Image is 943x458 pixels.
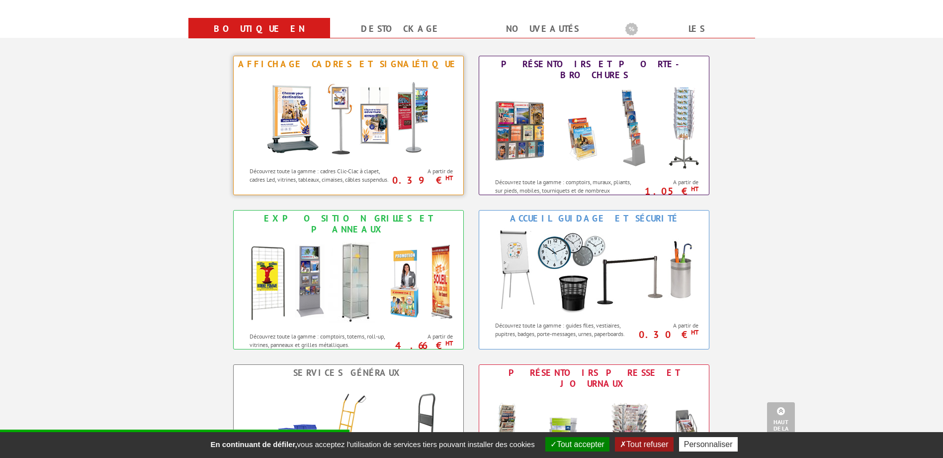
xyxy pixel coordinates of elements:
[485,227,703,316] img: Accueil Guidage et Sécurité
[545,437,609,452] button: Tout accepter
[691,328,698,337] sup: HT
[484,20,601,38] a: nouveautés
[236,213,461,235] div: Exposition Grilles et Panneaux
[615,437,673,452] button: Tout refuser
[389,177,453,183] p: 0.39 €
[479,56,709,195] a: Présentoirs et Porte-brochures Présentoirs et Porte-brochures Découvrez toute la gamme : comptoir...
[485,83,703,173] img: Présentoirs et Porte-brochures
[233,56,464,195] a: Affichage Cadres et Signalétique Affichage Cadres et Signalétique Découvrez toute la gamme : cadr...
[640,178,699,186] span: A partir de
[445,339,453,347] sup: HT
[250,332,391,349] p: Découvrez toute la gamme : comptoirs, totems, roll-up, vitrines, panneaux et grilles métalliques.
[257,72,440,162] img: Affichage Cadres et Signalétique
[679,437,738,452] button: Personnaliser (fenêtre modale)
[479,210,709,349] a: Accueil Guidage et Sécurité Accueil Guidage et Sécurité Découvrez toute la gamme : guides files, ...
[236,59,461,70] div: Affichage Cadres et Signalétique
[640,322,699,330] span: A partir de
[233,210,464,349] a: Exposition Grilles et Panneaux Exposition Grilles et Panneaux Découvrez toute la gamme : comptoir...
[495,321,637,338] p: Découvrez toute la gamme : guides files, vestiaires, pupitres, badges, porte-messages, urnes, pap...
[767,402,795,443] a: Haut de la page
[200,20,318,56] a: Boutique en ligne
[482,213,706,224] div: Accueil Guidage et Sécurité
[342,20,460,38] a: Destockage
[482,59,706,81] div: Présentoirs et Porte-brochures
[205,440,539,449] span: vous acceptez l'utilisation de services tiers pouvant installer des cookies
[635,332,699,338] p: 0.30 €
[389,343,453,348] p: 4.66 €
[445,174,453,182] sup: HT
[635,188,699,194] p: 1.05 €
[250,167,391,184] p: Découvrez toute la gamme : cadres Clic-Clac à clapet, cadres Led, vitrines, tableaux, cimaises, c...
[482,367,706,389] div: Présentoirs Presse et Journaux
[691,185,698,193] sup: HT
[495,178,637,203] p: Découvrez toute la gamme : comptoirs, muraux, pliants, sur pieds, mobiles, tourniquets et de nomb...
[625,20,743,56] a: Les promotions
[625,20,750,40] b: Les promotions
[394,167,453,175] span: A partir de
[236,367,461,378] div: Services Généraux
[239,237,458,327] img: Exposition Grilles et Panneaux
[394,333,453,341] span: A partir de
[210,440,297,449] strong: En continuant de défiler,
